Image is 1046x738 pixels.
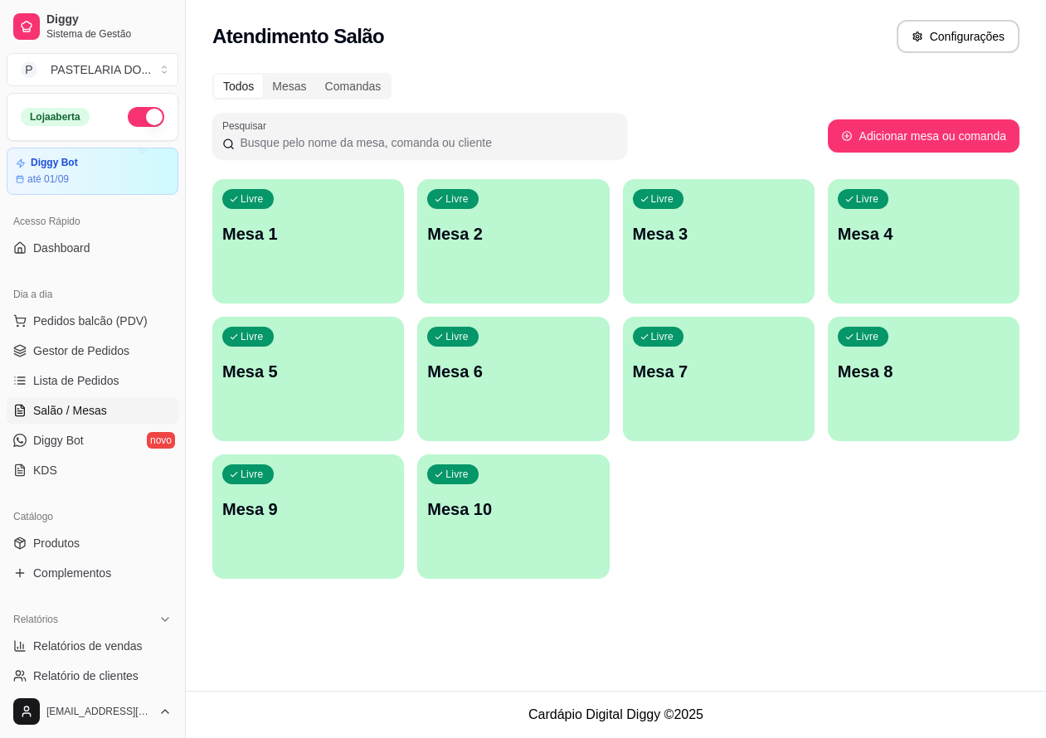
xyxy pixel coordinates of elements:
[33,313,148,329] span: Pedidos balcão (PDV)
[7,503,178,530] div: Catálogo
[7,457,178,483] a: KDS
[7,692,178,731] button: [EMAIL_ADDRESS][DOMAIN_NAME]
[13,613,58,626] span: Relatórios
[7,530,178,556] a: Produtos
[7,281,178,308] div: Dia a dia
[222,222,394,245] p: Mesa 1
[623,317,815,441] button: LivreMesa 7
[7,208,178,235] div: Acesso Rápido
[33,432,84,449] span: Diggy Bot
[7,427,178,454] a: Diggy Botnovo
[7,367,178,394] a: Lista de Pedidos
[33,668,139,684] span: Relatório de clientes
[856,192,879,206] p: Livre
[445,192,469,206] p: Livre
[417,317,609,441] button: LivreMesa 6
[33,462,57,478] span: KDS
[263,75,315,98] div: Mesas
[7,337,178,364] a: Gestor de Pedidos
[828,317,1019,441] button: LivreMesa 8
[212,317,404,441] button: LivreMesa 5
[31,157,78,169] article: Diggy Bot
[828,119,1019,153] button: Adicionar mesa ou comanda
[212,179,404,303] button: LivreMesa 1
[633,222,805,245] p: Mesa 3
[417,179,609,303] button: LivreMesa 2
[186,691,1046,738] footer: Cardápio Digital Diggy © 2025
[33,535,80,551] span: Produtos
[21,108,90,126] div: Loja aberta
[33,342,129,359] span: Gestor de Pedidos
[316,75,391,98] div: Comandas
[7,663,178,689] a: Relatório de clientes
[7,633,178,659] a: Relatórios de vendas
[128,107,164,127] button: Alterar Status
[46,705,152,718] span: [EMAIL_ADDRESS][DOMAIN_NAME]
[7,308,178,334] button: Pedidos balcão (PDV)
[445,330,469,343] p: Livre
[51,61,151,78] div: PASTELARIA DO ...
[651,330,674,343] p: Livre
[27,172,69,186] article: até 01/09
[33,402,107,419] span: Salão / Mesas
[241,192,264,206] p: Livre
[427,360,599,383] p: Mesa 6
[222,498,394,521] p: Mesa 9
[33,372,119,389] span: Lista de Pedidos
[7,235,178,261] a: Dashboard
[427,222,599,245] p: Mesa 2
[212,454,404,579] button: LivreMesa 9
[897,20,1019,53] button: Configurações
[241,330,264,343] p: Livre
[33,240,90,256] span: Dashboard
[445,468,469,481] p: Livre
[7,148,178,195] a: Diggy Botaté 01/09
[33,638,143,654] span: Relatórios de vendas
[7,7,178,46] a: DiggySistema de Gestão
[46,27,172,41] span: Sistema de Gestão
[222,360,394,383] p: Mesa 5
[7,397,178,424] a: Salão / Mesas
[856,330,879,343] p: Livre
[21,61,37,78] span: P
[7,560,178,586] a: Complementos
[222,119,272,133] label: Pesquisar
[241,468,264,481] p: Livre
[46,12,172,27] span: Diggy
[7,53,178,86] button: Select a team
[427,498,599,521] p: Mesa 10
[33,565,111,581] span: Complementos
[417,454,609,579] button: LivreMesa 10
[838,222,1010,245] p: Mesa 4
[214,75,263,98] div: Todos
[212,23,384,50] h2: Atendimento Salão
[623,179,815,303] button: LivreMesa 3
[828,179,1019,303] button: LivreMesa 4
[651,192,674,206] p: Livre
[235,134,617,151] input: Pesquisar
[838,360,1010,383] p: Mesa 8
[633,360,805,383] p: Mesa 7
